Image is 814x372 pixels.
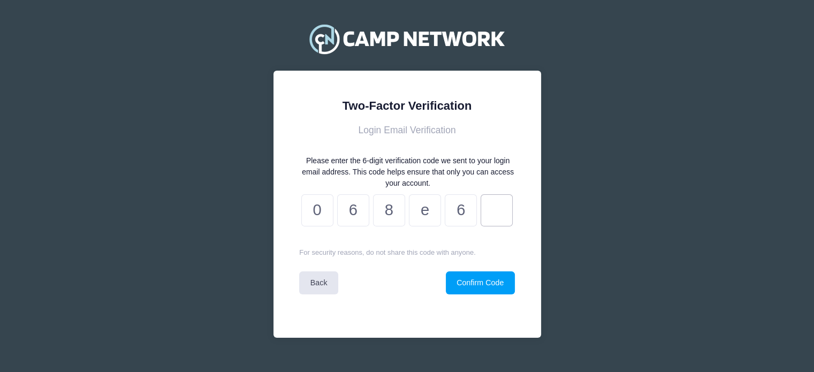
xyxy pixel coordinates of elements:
a: Back [299,271,338,294]
div: Two-Factor Verification [299,97,515,115]
button: Confirm Code [446,271,515,294]
h3: Login Email Verification [299,125,515,136]
div: Please enter the 6-digit verification code we sent to your login email address. This code helps e... [301,155,515,189]
p: For security reasons, do not share this code with anyone. [299,247,515,258]
img: Camp Network [305,18,509,60]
